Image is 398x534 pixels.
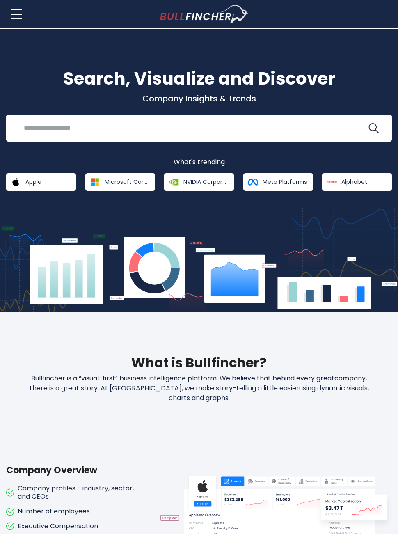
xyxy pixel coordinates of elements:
a: Apple [6,173,76,191]
p: Bullfincher is a “visual-first” business intelligence platform. We believe that behind every grea... [24,374,375,403]
li: Number of employees [6,507,144,516]
a: Alphabet [322,173,392,191]
span: Microsoft Corporation [105,178,149,186]
span: NVIDIA Corporation [183,178,228,186]
h3: Company Overview [6,463,144,477]
a: Meta Platforms [243,173,313,191]
a: Microsoft Corporation [85,173,155,191]
a: NVIDIA Corporation [164,173,234,191]
span: Alphabet [341,178,367,186]
a: Go to homepage [160,5,248,24]
img: bullfincher logo [160,5,248,24]
img: search icon [368,123,379,134]
li: Company profiles - industry, sector, and CEOs [6,484,144,502]
span: Meta Platforms [263,178,307,186]
li: Executive Compensation [6,522,144,531]
span: Apple [25,178,41,186]
p: Company Insights & Trends [6,93,392,104]
p: What's trending [6,158,392,167]
h1: Search, Visualize and Discover [6,66,392,92]
h2: What is Bullfincher? [6,353,392,373]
